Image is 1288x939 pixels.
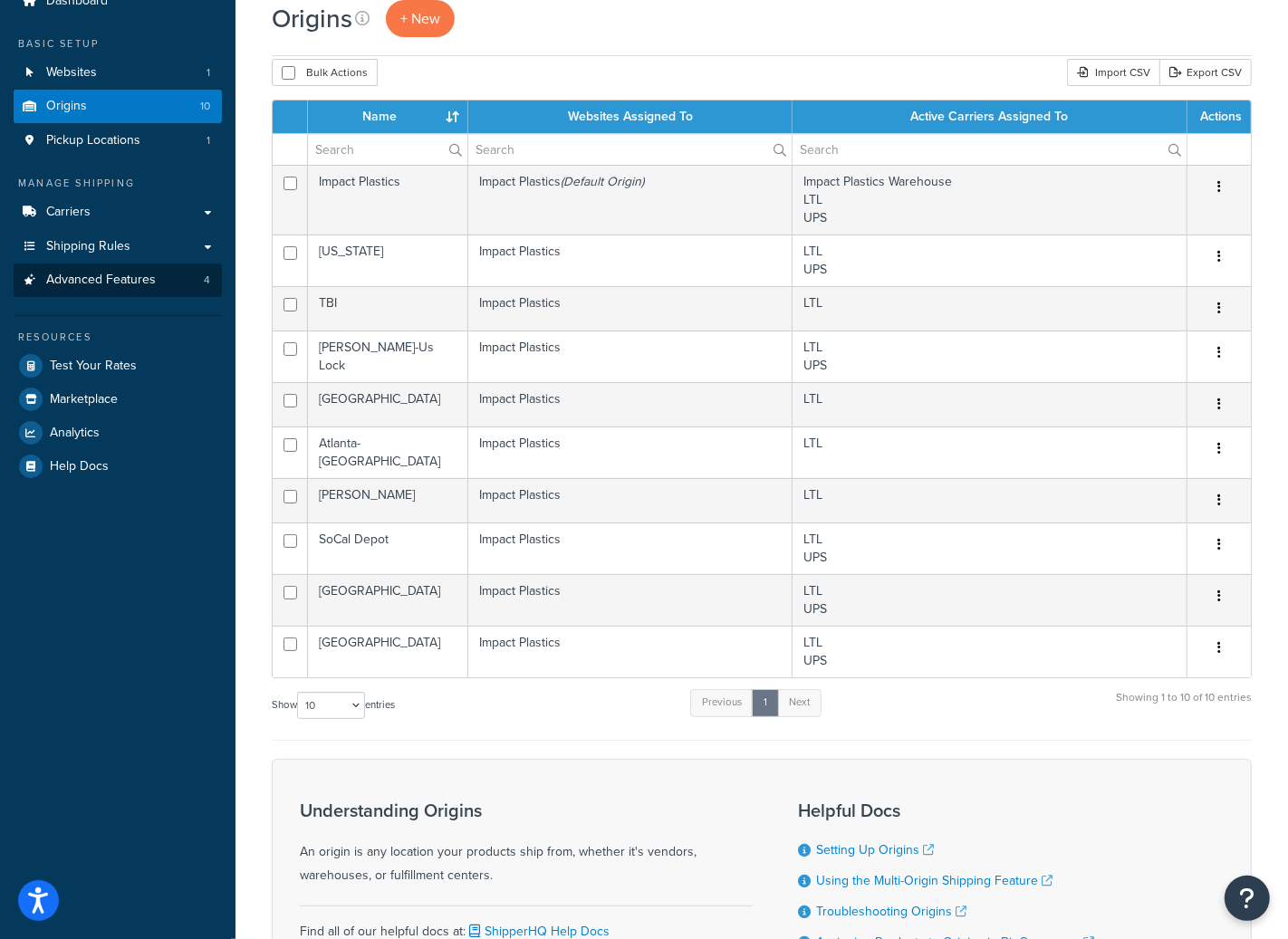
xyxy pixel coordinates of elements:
[14,330,222,345] div: Resources
[14,450,222,483] a: Help Docs
[561,172,644,191] i: (Default Origin)
[468,574,793,626] td: Impact Plastics
[468,165,793,235] td: Impact Plastics
[468,626,793,677] td: Impact Plastics
[14,124,222,158] a: Pickup Locations 1
[300,800,753,820] h3: Understanding Origins
[793,626,1187,677] td: LTL UPS
[50,426,100,441] span: Analytics
[207,65,210,81] span: 1
[14,230,222,263] a: Shipping Rules
[793,522,1187,574] td: LTL UPS
[793,574,1187,626] td: LTL UPS
[752,689,779,716] a: 1
[14,263,222,297] li: Advanced Features
[272,1,352,36] h1: Origins
[1225,876,1270,921] button: Open Resource Center
[14,383,222,416] a: Marketplace
[468,235,793,286] td: Impact Plastics
[468,522,793,574] td: Impact Plastics
[308,235,468,286] td: [US_STATE]
[400,8,440,29] span: + New
[14,90,222,123] a: Origins 10
[14,350,222,382] a: Test Your Rates
[1116,687,1252,726] div: Showing 1 to 10 of 10 entries
[816,871,1053,890] a: Using the Multi-Origin Shipping Feature
[14,417,222,449] a: Analytics
[308,101,468,133] th: Name : activate to sort column ascending
[46,65,97,81] span: Websites
[793,382,1187,426] td: LTL
[50,392,118,407] span: Marketplace
[308,286,468,331] td: TBI
[793,235,1187,286] td: LTL UPS
[200,99,210,114] span: 10
[468,426,793,478] td: Impact Plastics
[1067,59,1159,86] div: Import CSV
[468,134,792,165] input: Search
[468,286,793,331] td: Impact Plastics
[1187,101,1251,133] th: Actions
[308,134,467,165] input: Search
[308,331,468,382] td: [PERSON_NAME]-Us Lock
[793,478,1187,522] td: LTL
[297,692,365,719] select: Showentries
[777,689,822,716] a: Next
[46,99,87,114] span: Origins
[793,134,1187,165] input: Search
[272,692,395,719] label: Show entries
[793,426,1187,478] td: LTL
[14,56,222,90] a: Websites 1
[308,165,468,235] td: Impact Plastics
[272,59,378,86] button: Bulk Actions
[46,205,91,220] span: Carriers
[14,36,222,52] div: Basic Setup
[308,478,468,522] td: [PERSON_NAME]
[46,133,140,149] span: Pickup Locations
[46,239,130,254] span: Shipping Rules
[793,165,1187,235] td: Impact Plastics Warehouse LTL UPS
[14,196,222,229] a: Carriers
[14,56,222,90] li: Websites
[468,331,793,382] td: Impact Plastics
[14,90,222,123] li: Origins
[690,689,754,716] a: Previous
[50,459,109,474] span: Help Docs
[308,626,468,677] td: [GEOGRAPHIC_DATA]
[14,124,222,158] li: Pickup Locations
[793,286,1187,331] td: LTL
[468,382,793,426] td: Impact Plastics
[468,478,793,522] td: Impact Plastics
[300,800,753,887] div: An origin is any location your products ship from, whether it's vendors, warehouses, or fulfillme...
[468,101,793,133] th: Websites Assigned To
[793,101,1187,133] th: Active Carriers Assigned To
[308,426,468,478] td: Atlanta-[GEOGRAPHIC_DATA]
[816,840,934,859] a: Setting Up Origins
[308,574,468,626] td: [GEOGRAPHIC_DATA]
[50,359,137,374] span: Test Your Rates
[1159,59,1252,86] a: Export CSV
[207,133,210,149] span: 1
[308,382,468,426] td: [GEOGRAPHIC_DATA]
[816,902,966,921] a: Troubleshooting Origins
[798,800,1094,820] h3: Helpful Docs
[204,273,210,288] span: 4
[308,522,468,574] td: SoCal Depot
[46,273,156,288] span: Advanced Features
[14,263,222,297] a: Advanced Features 4
[793,331,1187,382] td: LTL UPS
[14,176,222,191] div: Manage Shipping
